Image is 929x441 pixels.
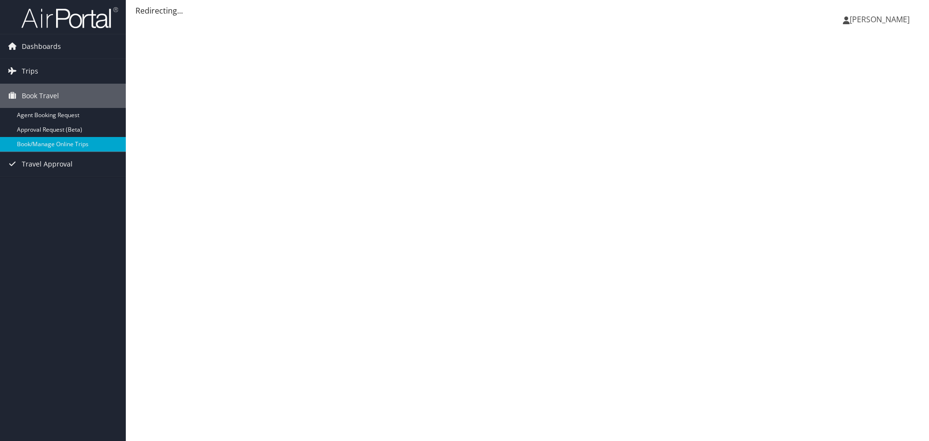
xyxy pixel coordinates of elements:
[22,59,38,83] span: Trips
[22,84,59,108] span: Book Travel
[22,34,61,59] span: Dashboards
[135,5,919,16] div: Redirecting...
[843,5,919,34] a: [PERSON_NAME]
[21,6,118,29] img: airportal-logo.png
[850,14,910,25] span: [PERSON_NAME]
[22,152,73,176] span: Travel Approval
